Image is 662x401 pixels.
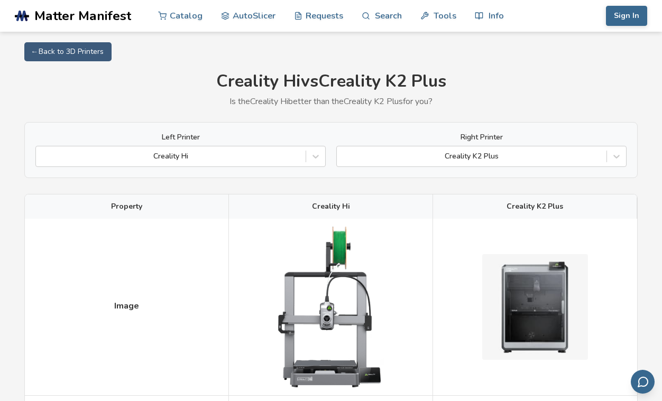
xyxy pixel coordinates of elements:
img: Creality K2 Plus [482,254,588,360]
span: Property [111,202,142,211]
img: Creality Hi [278,227,384,387]
input: Creality Hi [41,152,43,161]
h1: Creality Hi vs Creality K2 Plus [24,72,638,91]
a: ← Back to 3D Printers [24,42,112,61]
span: Creality K2 Plus [507,202,563,211]
input: Creality K2 Plus [342,152,344,161]
label: Right Printer [336,133,627,142]
span: Image [114,301,139,311]
p: Is the Creality Hi better than the Creality K2 Plus for you? [24,97,638,106]
button: Send feedback via email [631,370,655,394]
label: Left Printer [35,133,326,142]
button: Sign In [606,6,647,26]
span: Matter Manifest [34,8,131,23]
span: Creality Hi [312,202,350,211]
